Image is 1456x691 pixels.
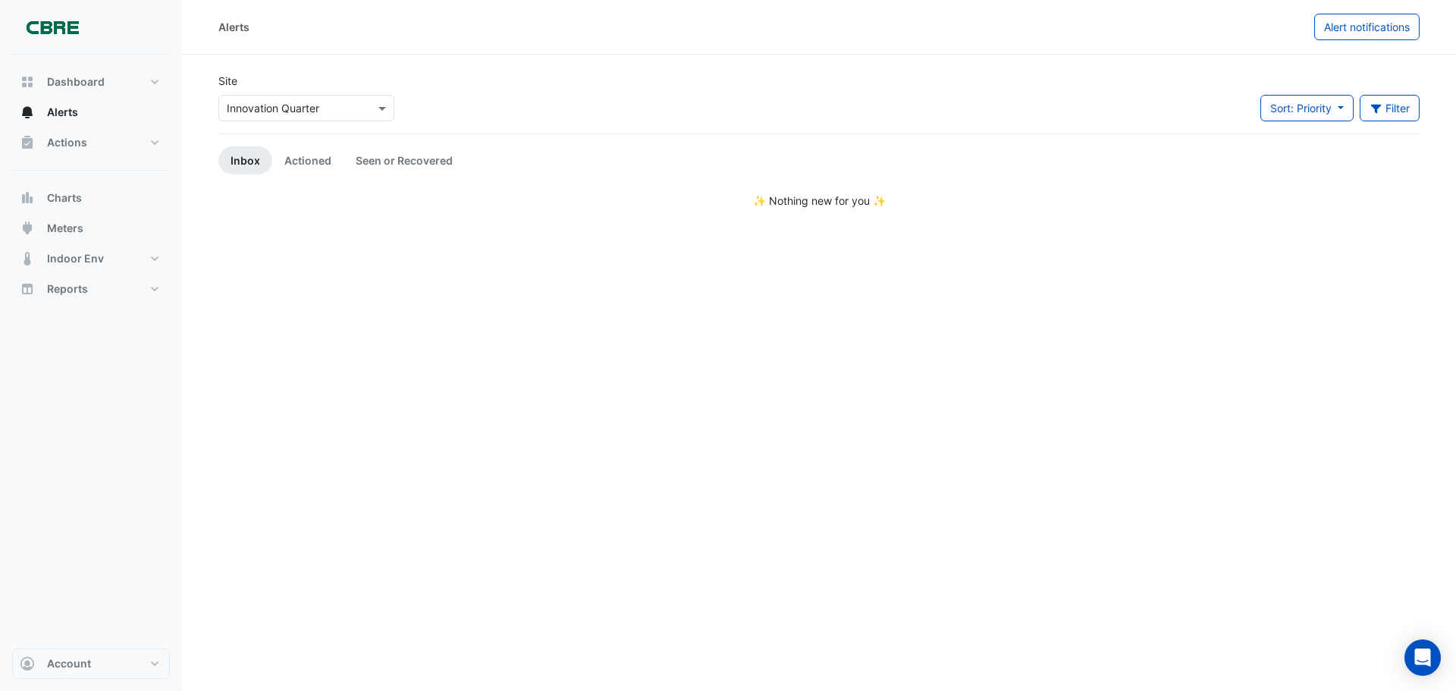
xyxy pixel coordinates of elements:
app-icon: Dashboard [20,74,35,90]
button: Alert notifications [1314,14,1420,40]
span: Charts [47,190,82,206]
span: Meters [47,221,83,236]
label: Site [218,73,237,89]
app-icon: Charts [20,190,35,206]
app-icon: Meters [20,221,35,236]
div: ✨ Nothing new for you ✨ [218,193,1420,209]
span: Sort: Priority [1270,102,1332,115]
span: Dashboard [47,74,105,90]
span: Alert notifications [1324,20,1410,33]
img: Company Logo [18,12,86,42]
a: Inbox [218,146,272,174]
span: Actions [47,135,87,150]
button: Sort: Priority [1260,95,1354,121]
div: Open Intercom Messenger [1404,639,1441,676]
a: Seen or Recovered [344,146,465,174]
a: Actioned [272,146,344,174]
app-icon: Alerts [20,105,35,120]
button: Meters [12,213,170,243]
span: Reports [47,281,88,297]
button: Charts [12,183,170,213]
button: Reports [12,274,170,304]
button: Account [12,649,170,679]
button: Indoor Env [12,243,170,274]
span: Alerts [47,105,78,120]
app-icon: Reports [20,281,35,297]
button: Alerts [12,97,170,127]
app-icon: Actions [20,135,35,150]
button: Filter [1360,95,1420,121]
span: Account [47,656,91,671]
button: Actions [12,127,170,158]
div: Alerts [218,19,249,35]
button: Dashboard [12,67,170,97]
app-icon: Indoor Env [20,251,35,266]
span: Indoor Env [47,251,104,266]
